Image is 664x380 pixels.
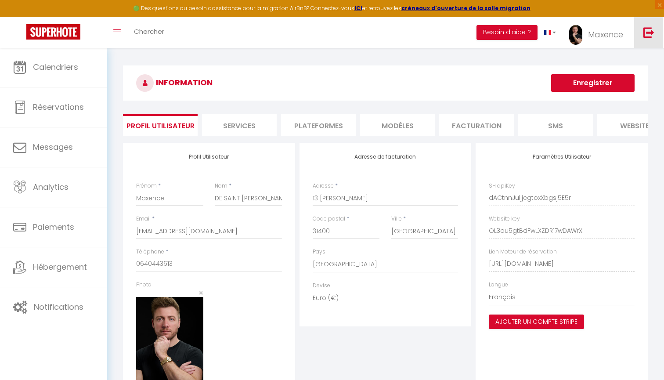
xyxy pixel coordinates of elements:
label: Nom [215,182,227,190]
li: MODÈLES [360,114,435,136]
img: ... [569,25,582,45]
span: Calendriers [33,62,78,72]
label: Prénom [136,182,157,190]
h4: Paramètres Utilisateur [489,154,635,160]
span: Chercher [134,27,164,36]
a: ... Maxence [563,17,634,48]
span: Hébergement [33,261,87,272]
label: Lien Moteur de réservation [489,248,557,256]
li: Services [202,114,277,136]
span: Paiements [33,221,74,232]
span: Analytics [33,181,69,192]
label: Devise [313,282,330,290]
button: Ajouter un compte Stripe [489,315,584,329]
span: Maxence [588,29,623,40]
label: Code postal [313,215,345,223]
label: SH apiKey [489,182,515,190]
h4: Profil Utilisateur [136,154,282,160]
a: Chercher [127,17,171,48]
button: Besoin d'aide ? [476,25,538,40]
label: Email [136,215,151,223]
span: × [198,287,203,298]
li: Facturation [439,114,514,136]
a: créneaux d'ouverture de la salle migration [401,4,530,12]
label: Photo [136,281,152,289]
img: Super Booking [26,24,80,40]
button: Ouvrir le widget de chat LiveChat [7,4,33,30]
img: logout [643,27,654,38]
span: Notifications [34,301,83,312]
li: Profil Utilisateur [123,114,198,136]
label: Website key [489,215,520,223]
h4: Adresse de facturation [313,154,458,160]
label: Adresse [313,182,334,190]
label: Langue [489,281,508,289]
a: ICI [354,4,362,12]
button: Close [198,289,203,297]
li: SMS [518,114,593,136]
label: Ville [391,215,402,223]
h3: INFORMATION [123,65,648,101]
label: Pays [313,248,325,256]
span: Messages [33,141,73,152]
button: Enregistrer [551,74,635,92]
label: Téléphone [136,248,164,256]
li: Plateformes [281,114,356,136]
span: Réservations [33,101,84,112]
